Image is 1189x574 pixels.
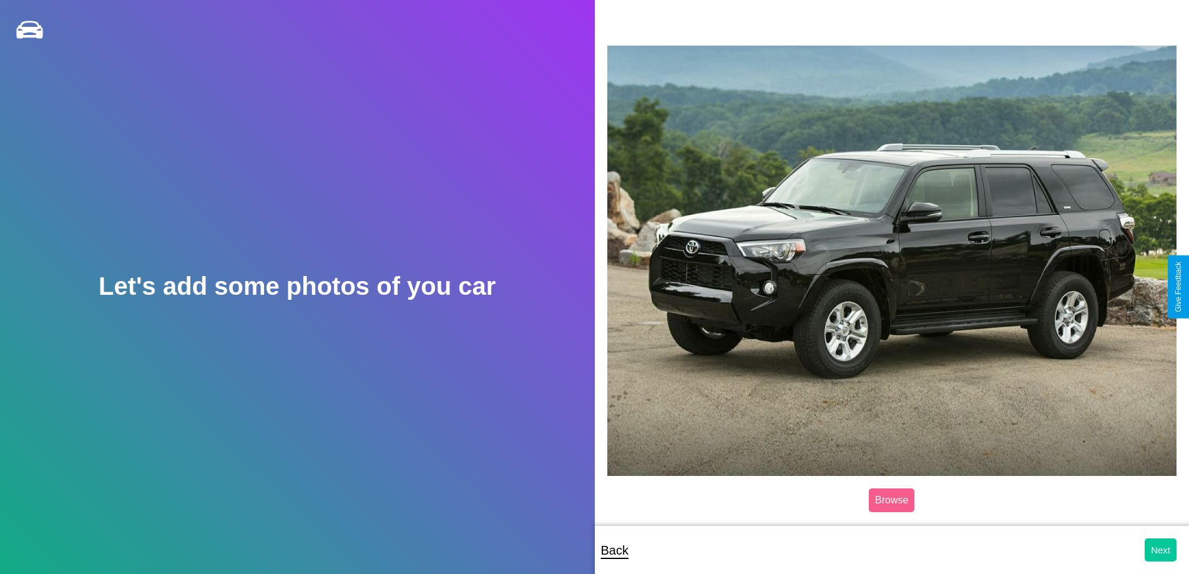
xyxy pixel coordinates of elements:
button: Next [1145,538,1177,562]
img: posted [607,46,1177,475]
div: Give Feedback [1174,262,1183,312]
h2: Let's add some photos of you car [99,272,496,300]
p: Back [601,539,629,562]
label: Browse [869,488,914,512]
